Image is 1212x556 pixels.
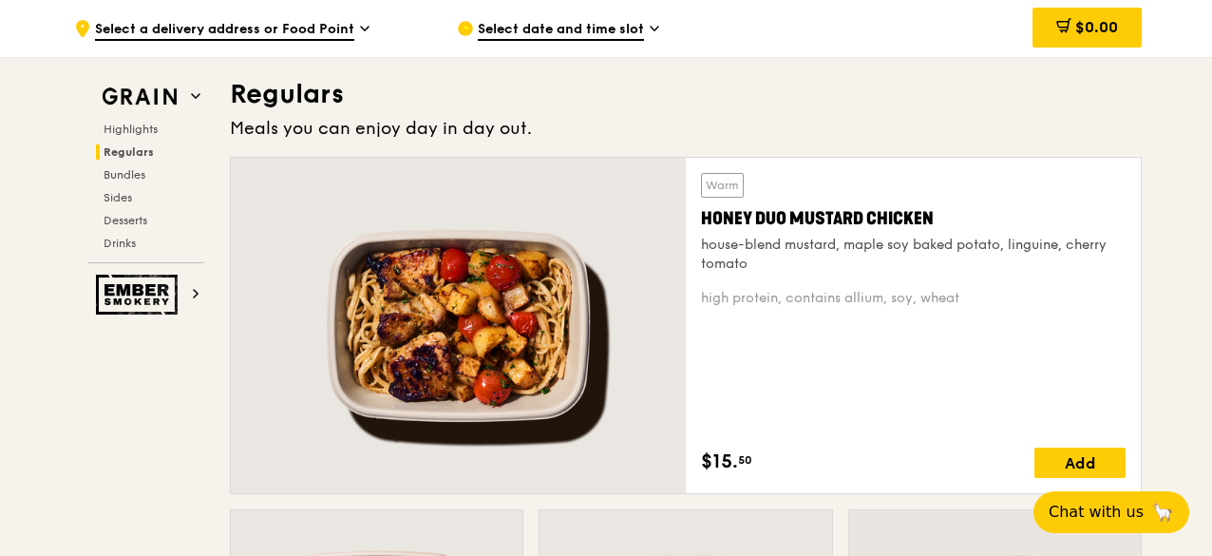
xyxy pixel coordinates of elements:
span: Regulars [104,145,154,159]
span: Highlights [104,123,158,136]
span: Select a delivery address or Food Point [95,20,354,41]
div: Honey Duo Mustard Chicken [701,205,1126,232]
span: Desserts [104,214,147,227]
div: Meals you can enjoy day in day out. [230,115,1142,142]
span: 🦙 [1151,501,1174,524]
img: Ember Smokery web logo [96,275,183,315]
div: Warm [701,173,744,198]
h3: Regulars [230,77,1142,111]
span: Drinks [104,237,136,250]
img: Grain web logo [96,80,183,114]
span: Sides [104,191,132,204]
div: high protein, contains allium, soy, wheat [701,289,1126,308]
button: Chat with us🦙 [1033,491,1189,533]
span: Bundles [104,168,145,182]
span: Select date and time slot [478,20,644,41]
div: house-blend mustard, maple soy baked potato, linguine, cherry tomato [701,236,1126,274]
span: $15. [701,448,738,476]
span: 50 [738,452,752,468]
span: $0.00 [1075,18,1118,36]
span: Chat with us [1049,501,1144,524]
div: Add [1034,448,1126,478]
